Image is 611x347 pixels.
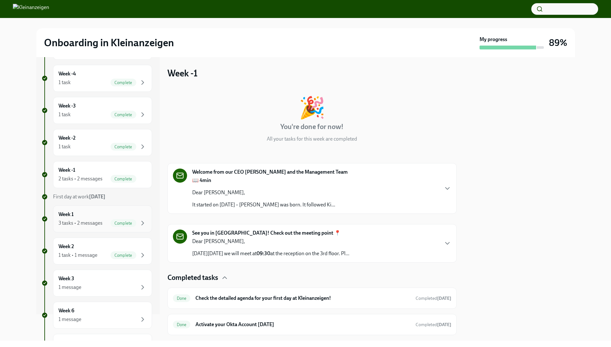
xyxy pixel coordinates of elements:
[192,230,341,237] strong: See you in [GEOGRAPHIC_DATA]! Check out the meeting point 📍
[58,102,76,109] h6: Week -3
[267,135,357,143] p: All your tasks for this week are completed
[13,4,49,14] img: Kleinanzeigen
[58,275,74,282] h6: Week 3
[173,296,191,301] span: Done
[58,143,71,150] div: 1 task
[44,36,174,49] h2: Onboarding in Kleinanzeigen
[41,129,152,156] a: Week -21 taskComplete
[256,250,270,256] strong: 09:30
[41,97,152,124] a: Week -31 taskComplete
[111,112,136,117] span: Complete
[192,201,335,208] p: It started on [DATE] – [PERSON_NAME] was born. It followed Ki...
[41,161,152,188] a: Week -12 tasks • 2 messagesComplete
[173,322,191,327] span: Done
[167,273,218,282] h4: Completed tasks
[58,79,71,86] div: 1 task
[416,322,451,327] span: Completed
[58,243,74,250] h6: Week 2
[58,339,74,346] h6: Week 7
[58,70,76,77] h6: Week -4
[58,220,103,227] div: 3 tasks • 2 messages
[167,67,198,79] h3: Week -1
[192,250,349,257] p: [DATE][DATE] we will meet at at the reception on the 3rd floor. Pl...
[111,177,136,181] span: Complete
[111,144,136,149] span: Complete
[41,205,152,232] a: Week 13 tasks • 2 messagesComplete
[437,322,451,327] strong: [DATE]
[480,36,507,43] strong: My progress
[167,273,457,282] div: Completed tasks
[192,169,348,176] strong: Welcome from our CEO [PERSON_NAME] and the Management Team
[58,134,76,142] h6: Week -2
[111,221,136,226] span: Complete
[58,252,97,259] div: 1 task • 1 message
[437,296,451,301] strong: [DATE]
[111,253,136,258] span: Complete
[53,194,105,200] span: First day at work
[416,295,451,301] span: July 22nd, 2025 09:44
[299,97,325,118] div: 🎉
[280,122,344,132] h4: You're done for now!
[41,270,152,297] a: Week 31 message
[195,321,410,328] h6: Activate your Okta Account [DATE]
[58,111,71,118] div: 1 task
[58,316,81,323] div: 1 message
[195,295,410,302] h6: Check the detailed agenda for your first day at Kleinanzeigen!
[89,194,105,200] strong: [DATE]
[58,307,74,314] h6: Week 6
[58,175,103,182] div: 2 tasks • 2 messages
[173,319,451,330] a: DoneActivate your Okta Account [DATE]Completed[DATE]
[192,238,349,245] p: Dear [PERSON_NAME],
[41,238,152,265] a: Week 21 task • 1 messageComplete
[58,167,75,174] h6: Week -1
[192,177,211,183] strong: 📖 4min
[41,302,152,329] a: Week 61 message
[192,189,335,196] p: Dear [PERSON_NAME],
[41,65,152,92] a: Week -41 taskComplete
[416,322,451,328] span: August 1st, 2025 19:21
[111,80,136,85] span: Complete
[416,296,451,301] span: Completed
[549,37,567,48] h3: 89%
[58,211,74,218] h6: Week 1
[58,284,81,291] div: 1 message
[173,293,451,303] a: DoneCheck the detailed agenda for your first day at Kleinanzeigen!Completed[DATE]
[41,193,152,200] a: First day at work[DATE]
